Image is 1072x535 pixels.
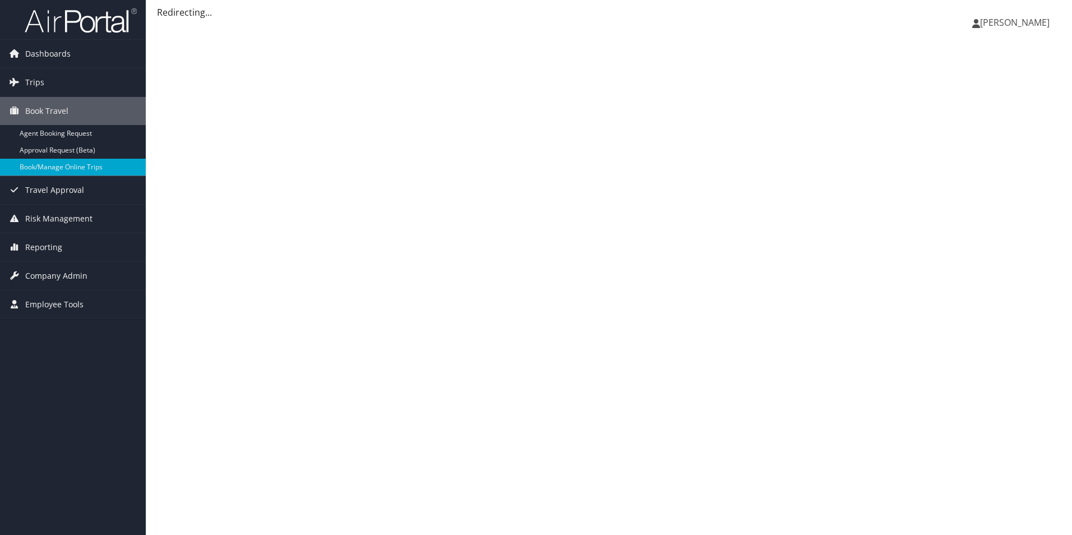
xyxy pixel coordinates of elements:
[980,16,1050,29] span: [PERSON_NAME]
[25,68,44,96] span: Trips
[157,6,1061,19] div: Redirecting...
[972,6,1061,39] a: [PERSON_NAME]
[25,233,62,261] span: Reporting
[25,97,68,125] span: Book Travel
[25,205,93,233] span: Risk Management
[25,262,87,290] span: Company Admin
[25,176,84,204] span: Travel Approval
[25,290,84,319] span: Employee Tools
[25,40,71,68] span: Dashboards
[25,7,137,34] img: airportal-logo.png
